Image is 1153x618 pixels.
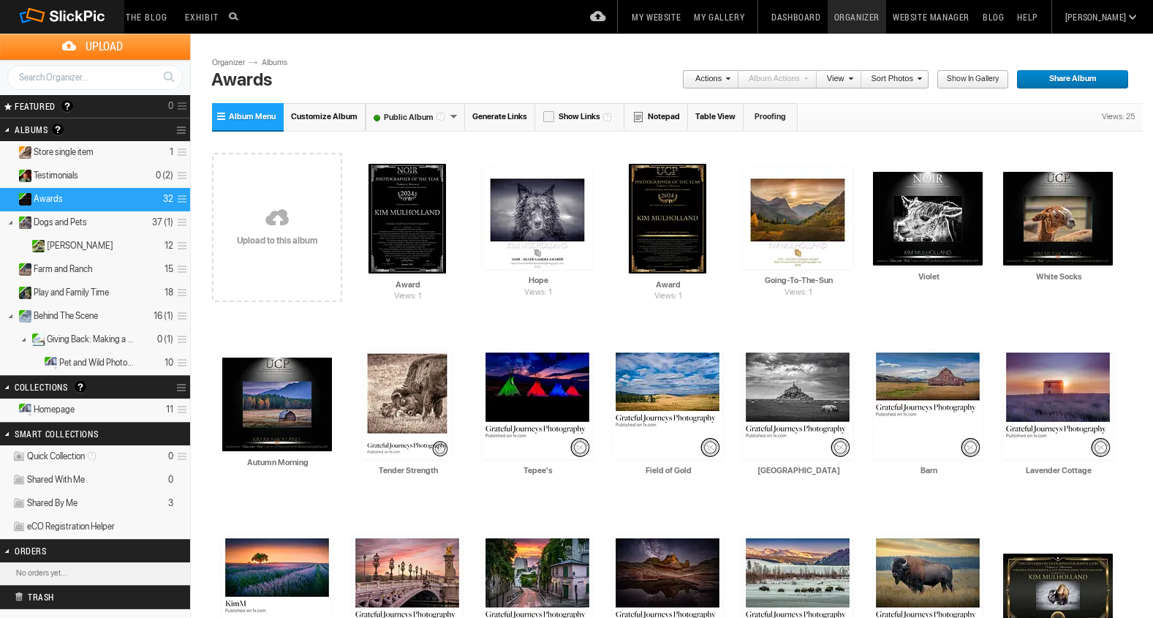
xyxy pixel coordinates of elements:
[483,350,592,459] img: 2904248.webp
[1,193,15,204] a: Collapse
[743,274,854,287] input: Going-To-The-Sun
[1,263,15,274] a: Expand
[368,164,446,274] img: KIM_M.webp
[12,287,32,299] ins: Public Album
[873,270,984,283] input: Violet
[1003,350,1113,459] img: 2777170_%281%29.webp
[483,287,594,299] span: Views: 1
[47,334,137,345] span: Giving Back: Making a Difference...
[1,404,15,415] a: Expand
[10,100,56,112] span: FEATURED
[155,64,182,89] a: Search
[937,70,999,89] span: Show in Gallery
[861,70,922,89] a: Sort Photos
[352,464,464,477] input: Tender Strength
[682,70,730,89] a: Actions
[7,65,183,90] input: Search Organizer...
[12,497,26,510] img: ico_album_coll.png
[26,334,45,346] ins: Public Album
[535,103,624,130] a: Show Links
[743,167,853,269] img: KIM_%281%29_v2.webp
[15,423,137,445] h2: Smart Collections
[738,70,809,89] a: Album Actions
[483,274,594,287] input: Hope
[368,290,447,303] span: Views: 1
[1,146,15,157] a: Expand
[27,451,101,462] span: Quick Collection
[258,57,302,69] a: Albums
[483,464,594,477] input: Tepee's
[12,521,26,533] img: ico_album_coll.png
[1016,70,1119,89] span: Share Album
[15,540,137,562] h2: Orders
[743,287,854,299] span: Views: 1
[176,377,190,398] a: Collection Options
[12,170,32,182] ins: Public Album
[34,193,63,205] span: Awards
[34,170,78,181] span: Testimonials
[624,103,688,130] a: Notepad
[1003,172,1113,265] img: KIM_M_%281%29.webp
[12,404,32,416] ins: Public Collection
[743,350,853,459] img: 3092889.webp
[1,170,15,181] a: Expand
[12,451,26,463] img: ico_album_quick.png
[12,310,32,323] ins: Public Album
[1095,104,1142,130] div: Views: 25
[1,287,15,298] a: Expand
[27,521,115,532] span: eCO Registration Helper
[15,118,137,141] h2: Albums
[34,216,87,228] span: Dogs and Pets
[47,240,113,252] span: Reggie
[366,113,450,122] font: Public Album
[291,112,358,121] span: Customize Album
[352,278,464,291] input: Award
[27,353,41,364] a: Expand
[34,310,98,322] span: Behind The Scene
[688,103,744,130] a: Table View
[222,456,333,469] input: Autumn Morning
[26,240,45,252] ins: Public Album
[27,497,78,509] span: Shared By Me
[15,376,137,398] h2: Collections
[15,586,151,608] h2: Trash
[16,568,67,578] b: No orders yet...
[227,7,244,25] input: Search photos on SlickPic...
[363,350,451,459] img: 3207490.webp
[12,474,26,486] img: ico_album_coll.png
[34,263,92,275] span: Farm and Ranch
[744,103,798,130] a: Proofing
[12,146,32,159] ins: Unlisted Album
[873,350,983,459] img: 2780995.webp
[1003,464,1114,477] input: Lavender Cottage
[873,464,984,477] input: Barn
[12,216,32,229] ins: Public Album
[12,193,32,206] ins: Public Album
[629,164,706,274] img: KIMMULHOLLAND.webp
[34,146,94,158] span: Store single item
[937,70,1009,89] a: Show in Gallery
[613,464,724,477] input: Field of Gold
[629,290,708,303] span: Views: 1
[222,358,332,451] img: KIM_M_-.webp
[873,172,983,265] img: KIM_M_%282%29.webp
[59,357,136,369] span: Pet and Wild Photography
[613,350,722,459] img: 3246166.webp
[465,103,535,130] a: Generate Links
[27,474,85,486] span: Shared With Me
[12,263,32,276] ins: Public Album
[38,357,58,369] ins: Public Album
[817,70,853,89] a: View
[34,404,75,415] span: Homepage
[613,278,724,291] input: Award
[1003,270,1114,283] input: White Socks
[229,112,276,121] span: Album Menu
[15,236,29,247] a: Expand
[34,287,109,298] span: Play and Family Time
[13,330,34,348] a: Collapse
[483,167,592,269] img: KIM.webp
[18,34,190,59] span: Upload
[743,464,854,477] input: Mont Saint-Michel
